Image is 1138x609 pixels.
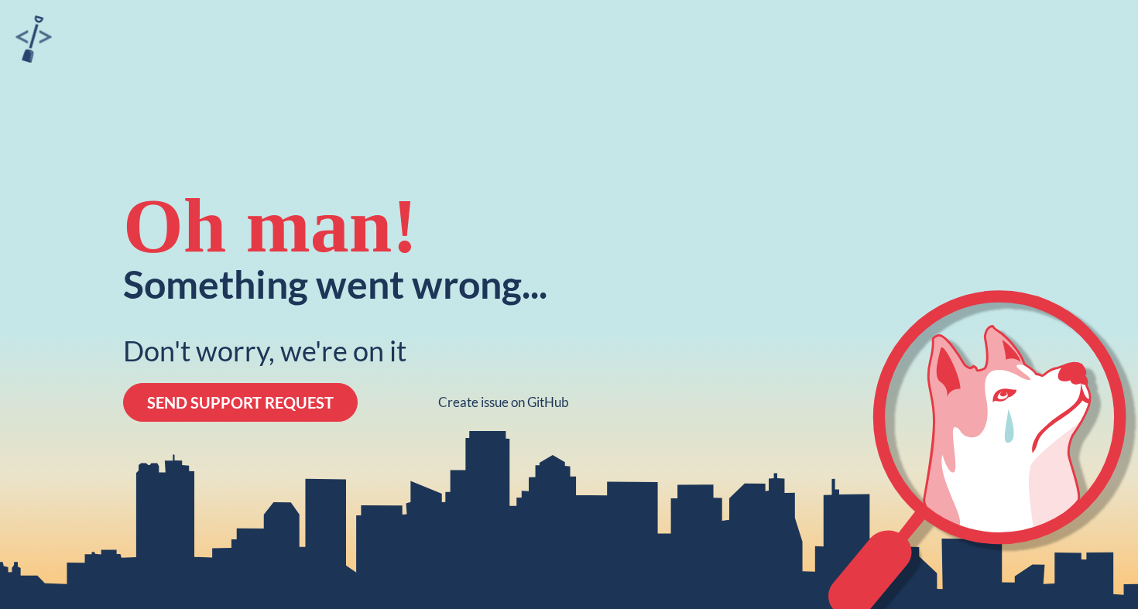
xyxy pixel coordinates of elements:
div: Oh man! [123,187,418,265]
a: Create issue on GitHub [438,395,569,410]
div: Don't worry, we're on it [123,334,406,368]
a: sandbox logo [15,15,52,67]
svg: crying-husky-2 [828,290,1138,609]
div: Something went wrong... [123,265,547,303]
button: SEND SUPPORT REQUEST [123,383,358,422]
img: sandbox logo [15,15,52,63]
